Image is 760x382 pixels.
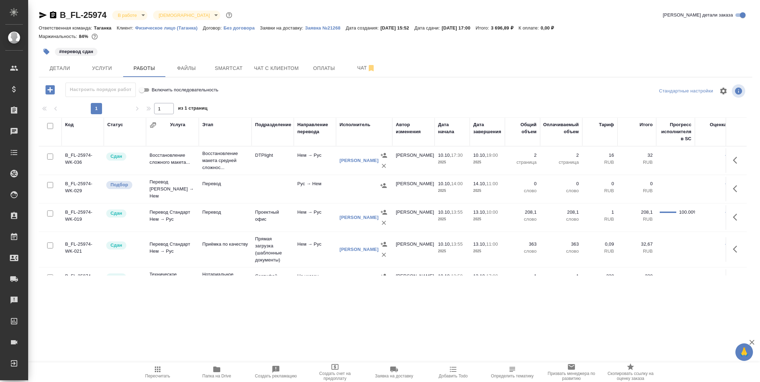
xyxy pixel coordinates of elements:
[375,374,413,378] span: Заявка на доставку
[621,180,653,187] p: 0
[544,273,579,280] p: 1
[396,121,431,135] div: Автор изменения
[439,374,468,378] span: Добавить Todo
[486,153,498,158] p: 19:00
[297,121,332,135] div: Направление перевода
[508,209,537,216] p: 208,1
[379,207,389,218] button: Назначить
[438,159,466,166] p: 2025
[379,218,389,228] button: Удалить
[586,159,614,166] p: RUB
[508,216,537,223] p: слово
[438,153,451,158] p: 10.10,
[365,362,424,382] button: Заявка на доставку
[438,187,466,194] p: 2025
[49,11,57,19] button: Скопировать ссылку
[599,121,614,128] div: Тариф
[508,121,537,135] div: Общий объем
[451,273,463,279] p: 13:59
[252,148,294,173] td: DTPlight
[117,25,135,31] p: Клиент:
[106,241,142,250] div: Менеджер проверил работу исполнителя, передает ее на следующий этап
[106,209,142,218] div: Менеджер проверил работу исполнителя, передает ее на следующий этап
[392,205,435,230] td: [PERSON_NAME]
[62,205,104,230] td: B_FL-25974-WK-019
[508,180,537,187] p: 0
[294,237,336,262] td: Нем → Рус
[586,180,614,187] p: 0
[519,25,541,31] p: К оплате:
[586,209,614,216] p: 1
[486,181,498,186] p: 11:00
[202,241,248,248] p: Приёмка по качеству
[621,241,653,248] p: 32,67
[90,32,99,41] button: 502.77 RUB;
[379,250,389,260] button: Удалить
[473,216,501,223] p: 2025
[473,248,501,255] p: 2025
[106,273,142,282] div: Менеджер проверил работу исполнителя, передает ее на следующий этап
[223,25,260,31] a: Без договора
[294,177,336,201] td: Рус → Нем
[40,83,60,97] button: Добавить работу
[392,237,435,262] td: [PERSON_NAME]
[59,48,93,55] p: #перевод сдан
[729,180,746,197] button: Здесь прячутся важные кнопки
[725,181,727,186] a: -
[110,274,122,281] p: Сдан
[483,362,542,382] button: Определить тематику
[543,121,579,135] div: Оплачиваемый объем
[424,362,483,382] button: Добавить Todo
[340,158,379,163] a: [PERSON_NAME]
[508,273,537,280] p: 1
[621,187,653,194] p: RUB
[473,153,486,158] p: 10.10,
[39,25,94,31] p: Ответственная команда:
[212,64,246,73] span: Smartcat
[735,343,753,361] button: 🙏
[178,104,208,114] span: из 1 страниц
[725,209,727,215] a: -
[732,84,747,98] span: Посмотреть информацию
[294,205,336,230] td: Нем → Рус
[414,25,442,31] p: Дата сдачи:
[392,269,435,294] td: [PERSON_NAME]
[62,177,104,201] td: B_FL-25974-WK-029
[379,150,389,161] button: Назначить
[202,150,248,171] p: Восстановление макета средней сложнос...
[305,25,346,31] p: Заявка №21268
[544,241,579,248] p: 363
[508,248,537,255] p: слово
[305,362,365,382] button: Создать счет на предоплату
[146,175,199,203] td: Перевод [PERSON_NAME] → Нем
[106,152,142,161] div: Менеджер проверил работу исполнителя, передает ее на следующий этап
[586,273,614,280] p: 230
[491,25,519,31] p: 3 696,89 ₽
[621,216,653,223] p: RUB
[729,152,746,169] button: Здесь прячутся важные кнопки
[379,271,389,281] button: Назначить
[586,187,614,194] p: RUB
[128,362,187,382] button: Пересчитать
[255,374,297,378] span: Создать рекламацию
[508,241,537,248] p: 363
[544,152,579,159] p: 2
[640,121,653,128] div: Итого
[62,148,104,173] td: B_FL-25974-WK-036
[202,121,213,128] div: Этап
[305,25,346,32] button: Заявка №21268
[438,248,466,255] p: 2025
[43,64,77,73] span: Детали
[438,241,451,247] p: 10.10,
[621,159,653,166] p: RUB
[392,148,435,173] td: [PERSON_NAME]
[473,187,501,194] p: 2025
[621,273,653,280] p: 230
[438,273,451,279] p: 10.10,
[170,121,185,128] div: Услуга
[486,241,498,247] p: 11:00
[152,86,218,93] span: Включить последовательность
[657,86,715,97] div: split button
[476,25,491,31] p: Итого:
[127,64,161,73] span: Работы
